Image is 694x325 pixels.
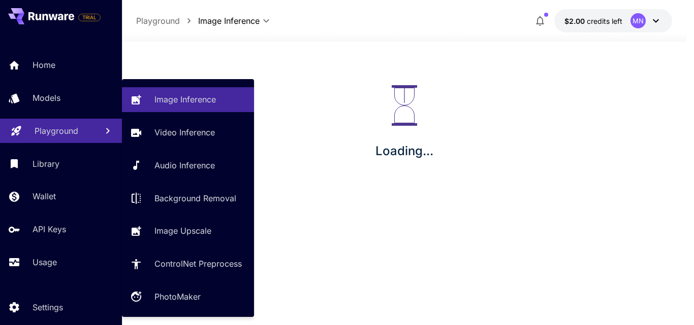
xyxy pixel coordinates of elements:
[78,11,101,23] span: Add your payment card to enable full platform functionality.
[122,120,254,145] a: Video Inference
[79,14,100,21] span: TRIAL
[630,13,646,28] div: MN
[154,225,211,237] p: Image Upscale
[154,126,215,138] p: Video Inference
[154,291,201,303] p: PhotoMaker
[35,125,78,137] p: Playground
[33,301,63,313] p: Settings
[154,93,216,105] p: Image Inference
[122,153,254,178] a: Audio Inference
[136,15,198,27] nav: breadcrumb
[33,92,60,104] p: Models
[33,223,66,235] p: API Keys
[33,59,55,71] p: Home
[33,256,57,268] p: Usage
[154,159,215,171] p: Audio Inference
[375,142,433,160] p: Loading...
[122,251,254,276] a: ControlNet Preprocess
[554,9,672,32] button: $1.9974
[122,87,254,112] a: Image Inference
[198,15,260,27] span: Image Inference
[122,186,254,210] a: Background Removal
[33,190,56,202] p: Wallet
[564,16,622,26] div: $1.9974
[136,15,180,27] p: Playground
[122,284,254,309] a: PhotoMaker
[587,17,622,25] span: credits left
[33,158,59,170] p: Library
[154,258,242,270] p: ControlNet Preprocess
[154,192,236,204] p: Background Removal
[122,219,254,243] a: Image Upscale
[564,17,587,25] span: $2.00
